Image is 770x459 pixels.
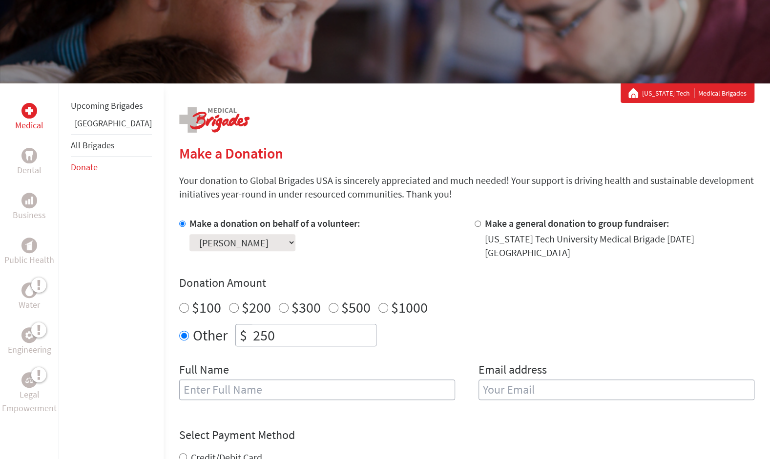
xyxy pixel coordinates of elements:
[71,157,152,178] li: Donate
[75,118,152,129] a: [GEOGRAPHIC_DATA]
[189,217,360,229] label: Make a donation on behalf of a volunteer:
[236,324,251,346] div: $
[21,103,37,119] div: Medical
[13,208,46,222] p: Business
[25,331,33,339] img: Engineering
[485,232,754,259] div: [US_STATE] Tech University Medical Brigade [DATE] [GEOGRAPHIC_DATA]
[21,238,37,253] div: Public Health
[71,117,152,134] li: Ghana
[17,148,42,177] a: DentalDental
[21,372,37,388] div: Legal Empowerment
[15,119,43,132] p: Medical
[8,343,51,357] p: Engineering
[179,379,455,400] input: Enter Full Name
[291,298,321,317] label: $300
[17,163,42,177] p: Dental
[4,253,54,267] p: Public Health
[479,379,754,400] input: Your Email
[19,298,40,312] p: Water
[71,95,152,117] li: Upcoming Brigades
[193,324,228,346] label: Other
[25,377,33,383] img: Legal Empowerment
[341,298,371,317] label: $500
[642,88,694,98] a: [US_STATE] Tech
[4,238,54,267] a: Public HealthPublic Health
[242,298,271,317] label: $200
[71,134,152,157] li: All Brigades
[251,324,376,346] input: Enter Amount
[485,217,669,229] label: Make a general donation to group fundraiser:
[25,284,33,296] img: Water
[25,151,33,160] img: Dental
[25,107,33,115] img: Medical
[71,100,143,111] a: Upcoming Brigades
[179,144,754,162] h2: Make a Donation
[25,240,33,250] img: Public Health
[71,140,115,151] a: All Brigades
[21,327,37,343] div: Engineering
[13,193,46,222] a: BusinessBusiness
[19,282,40,312] a: WaterWater
[179,275,754,291] h4: Donation Amount
[21,193,37,208] div: Business
[628,88,747,98] div: Medical Brigades
[71,161,98,173] a: Donate
[8,327,51,357] a: EngineeringEngineering
[21,148,37,163] div: Dental
[179,107,250,133] img: logo-medical.png
[192,298,221,317] label: $100
[2,388,57,415] p: Legal Empowerment
[15,103,43,132] a: MedicalMedical
[25,197,33,204] img: Business
[391,298,428,317] label: $1000
[179,362,229,379] label: Full Name
[179,427,754,443] h4: Select Payment Method
[179,174,754,201] p: Your donation to Global Brigades USA is sincerely appreciated and much needed! Your support is dr...
[479,362,547,379] label: Email address
[21,282,37,298] div: Water
[2,372,57,415] a: Legal EmpowermentLegal Empowerment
